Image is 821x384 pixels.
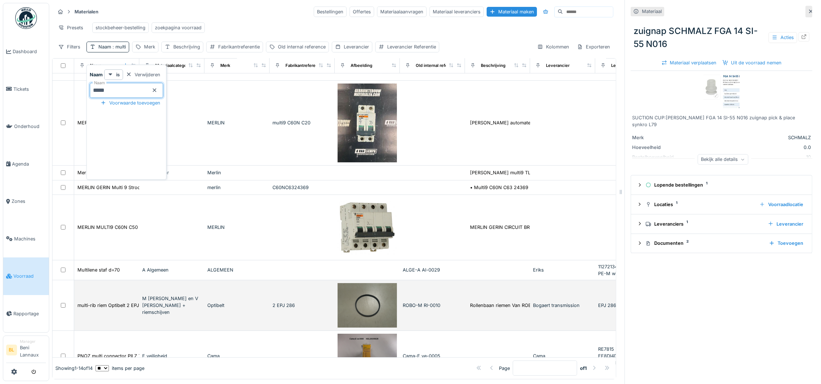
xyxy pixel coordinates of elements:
div: MERLIN [207,224,267,231]
div: Materiaal leveranciers [429,7,484,17]
strong: is [116,71,120,78]
div: zuignap SCHMALZ FGA 14 SI-55 N016 [631,22,812,54]
span: Cama [533,353,545,359]
div: Locaties [646,201,754,208]
div: Page [499,365,510,372]
span: RE7815 PNOZ M EF8DI4DO [PERSON_NAME] 772142 [598,346,654,366]
div: Cama [207,353,267,359]
div: PNOZ multi connector PILZ 772142 [77,353,154,359]
div: Materiaalcategorie [155,63,192,69]
div: Uit de voorraad nemen [720,58,785,68]
strong: of 1 [580,365,587,372]
div: Leverancier [765,219,806,229]
summary: Leveranciers1Leverancier [634,217,809,231]
div: [PERSON_NAME] automaten schakelaar multi9 C60N C20 [470,119,598,126]
img: PNOZ multi connector PILZ 772142 [338,334,397,378]
div: Filters [55,42,84,52]
div: C60NC6324369 [272,184,332,191]
div: Rollenbaan riemen Van ROBOT & WIKKELAAR - OPTIB... [470,302,593,309]
span: Machines [14,235,46,242]
div: multi9 C60N C20 [272,119,332,126]
div: Materiaalaanvragen [377,7,427,17]
div: Leverancier Referentie [611,63,656,69]
div: Multilene staf d=70 [77,266,120,273]
span: Tickets [13,86,46,93]
span: 11272134 Staf RX Multilene PE-M wit D=70 L=1m [598,264,657,276]
div: MERLIN GERIN automaten schakelaar multi9 C60N C20 [77,119,199,126]
span: Voorraad [13,273,46,280]
img: zuignap SCHMALZ FGA 14 SI-55 N016 [703,72,740,108]
img: MERLIN MULTI9 C60N C50 [338,198,397,257]
img: multi-rib riem Optibelt 2 EPJ 286 [338,283,397,328]
div: Hoeveelheid [632,144,686,151]
div: Materiaal [642,8,662,15]
div: Fabrikantreferentie [285,63,323,69]
div: Lopende bestellingen [646,182,803,188]
div: Toevoegen [766,238,806,248]
summary: Lopende bestellingen1 [634,178,809,192]
div: E veiligheid [142,353,202,359]
div: Optibelt [207,302,267,309]
div: Leverancier Referentie [387,43,436,50]
div: SCHMALZ [689,134,811,141]
div: MERLIN MULTI9 C60N C50 [77,224,138,231]
div: A Algemeen [142,266,202,273]
div: Merlin [207,169,267,176]
strong: Naam [90,71,103,78]
span: Dashboard [13,48,46,55]
img: Badge_color-CXgf-gQk.svg [15,7,37,29]
span: Onderhoud [14,123,46,130]
div: ALGEMEEN [207,266,267,273]
div: SUCTION CUP:[PERSON_NAME] FGA 14 SI-55 N016 zuignap pick & place synkro L79 [632,114,811,128]
div: Merk [144,43,155,50]
div: Merlin Gerin multi9 [77,169,119,176]
div: Cama-E ve-0005 [403,353,462,359]
span: : multi [111,44,126,50]
strong: Materialen [72,8,101,15]
div: Old internal reference [416,63,459,69]
div: Afbeelding [351,63,372,69]
div: zoekpagina voorraad [155,24,202,31]
span: EPJ 286-2 ribbenband [598,303,648,308]
div: Materiaal maken [487,7,537,17]
div: Verwijderen [123,70,163,80]
li: Beni Lannaux [20,339,46,361]
div: Exporteren [574,42,613,52]
span: Bogaert transmission [533,303,580,308]
div: Voorraadlocatie [757,200,806,209]
div: Beschrijving [173,43,200,50]
summary: Documenten2Toevoegen [634,237,809,250]
div: • Multi9 C60N C63 24369 | Multi9C60NC6324369 • ... [470,184,592,191]
div: MERLIN [207,119,267,126]
div: E connector [142,169,202,176]
div: Showing 1 - 14 of 14 [55,365,93,372]
div: Bekijk alle details [698,154,748,165]
div: items per page [96,365,144,372]
div: 2 EPJ 286 [272,302,332,309]
div: Leverancier [344,43,369,50]
span: Agenda [12,161,46,167]
div: multi-rib riem Optibelt 2 EPJ 286 [77,302,149,309]
span: Zones [12,198,46,205]
div: Offertes [350,7,374,17]
div: Naam [90,63,101,69]
div: MERLIN GERIN CIRCUIT BREAKER C60N C50 Multi9 C6... [470,224,597,231]
div: Naam [98,43,126,50]
div: Fabrikantreferentie [218,43,260,50]
div: Leveranciers [646,221,762,227]
img: MERLIN GERIN automaten schakelaar multi9 C60N C20 [338,84,397,163]
div: ROBO-M RI-0010 [403,302,462,309]
div: 0.0 [689,144,811,151]
div: Old internal reference [278,43,326,50]
li: BL [6,345,17,355]
div: Beschrijving [481,63,505,69]
span: Eriks [533,267,544,273]
div: Manager [20,339,46,344]
span: Rapportage [13,310,46,317]
div: ALGE-A Al-0029 [403,266,462,273]
div: Leverancier [546,63,570,69]
div: Documenten [646,240,763,247]
div: Voorwaarde toevoegen [98,98,163,108]
summary: Locaties1Voorraadlocatie [634,198,809,211]
div: stockbeheer-bestelling [96,24,145,31]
